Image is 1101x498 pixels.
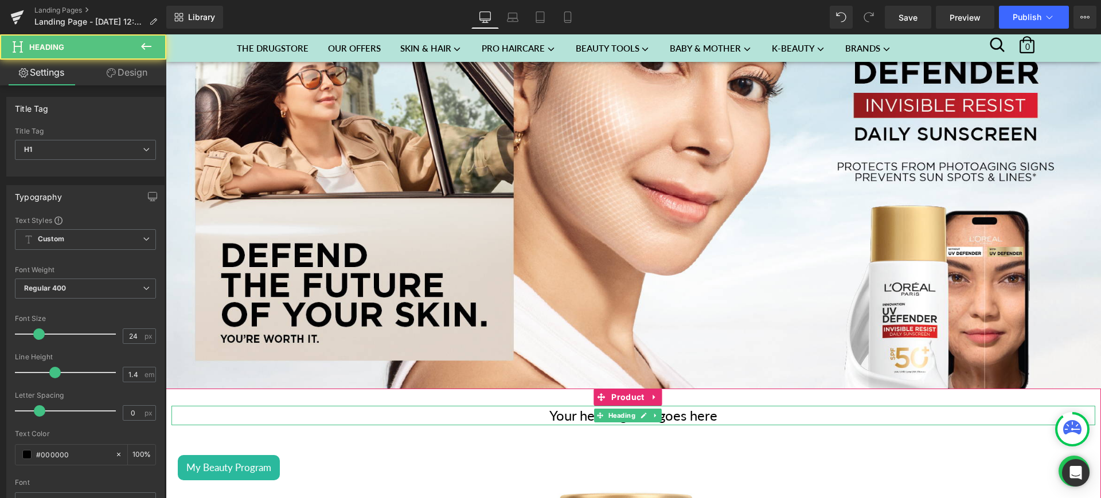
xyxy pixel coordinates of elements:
[15,97,49,113] div: Title Tag
[471,6,499,29] a: Desktop
[857,6,880,29] button: Redo
[482,354,497,371] a: Expand / Collapse
[145,409,154,417] span: px
[484,374,496,388] a: Expand / Collapse
[15,430,156,438] div: Text Color
[128,445,155,465] div: %
[85,60,169,85] a: Design
[554,6,581,29] a: Mobile
[443,354,481,371] span: Product
[166,6,223,29] a: New Library
[526,6,554,29] a: Tablet
[24,284,67,292] b: Regular 400
[440,374,472,388] span: Heading
[850,9,873,17] span: 0
[29,42,64,52] span: Heading
[15,479,156,487] div: Font
[1062,459,1090,487] div: Open Intercom Messenger
[999,6,1069,29] button: Publish
[899,11,918,23] span: Save
[15,186,62,202] div: Typography
[830,6,853,29] button: Undo
[145,332,154,340] span: px
[38,234,64,244] b: Custom
[950,11,981,23] span: Preview
[936,6,994,29] a: Preview
[15,353,156,361] div: Line Height
[34,6,166,15] a: Landing Pages
[499,6,526,29] a: Laptop
[15,215,156,225] div: Text Styles
[24,145,32,154] b: H1
[145,371,154,378] span: em
[12,421,114,446] button: My Beauty Program
[15,391,156,399] div: Letter Spacing
[34,17,145,26] span: Landing Page - [DATE] 12:19:27
[15,127,156,135] div: Title Tag
[15,266,156,274] div: Font Weight
[1073,6,1096,29] button: More
[1013,13,1041,22] span: Publish
[850,1,873,11] a: 0
[15,315,156,323] div: Font Size
[36,448,110,461] input: Color
[188,12,215,22] span: Library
